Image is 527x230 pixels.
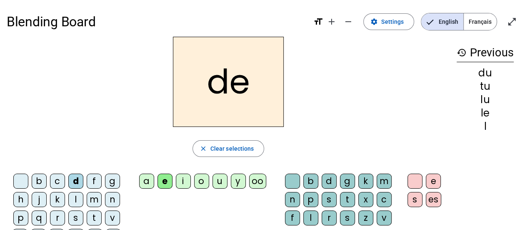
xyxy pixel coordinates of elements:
[231,174,246,189] div: y
[358,174,373,189] div: k
[176,174,191,189] div: i
[303,210,318,225] div: l
[303,174,318,189] div: b
[464,13,497,30] span: Français
[13,210,28,225] div: p
[323,13,340,30] button: Increase font size
[426,192,441,207] div: es
[358,210,373,225] div: z
[457,81,514,91] div: tu
[68,174,83,189] div: d
[457,48,467,58] mat-icon: history
[173,37,284,127] h2: de
[32,174,47,189] div: b
[370,18,378,25] mat-icon: settings
[139,174,154,189] div: a
[285,210,300,225] div: f
[358,192,373,207] div: x
[68,210,83,225] div: s
[13,192,28,207] div: h
[327,17,337,27] mat-icon: add
[105,192,120,207] div: n
[50,192,65,207] div: k
[407,192,422,207] div: s
[249,174,266,189] div: oo
[87,210,102,225] div: t
[322,192,337,207] div: s
[68,192,83,207] div: l
[210,144,254,154] span: Clear selections
[157,174,172,189] div: e
[32,210,47,225] div: q
[7,8,307,35] h1: Blending Board
[50,210,65,225] div: r
[457,121,514,131] div: l
[426,174,441,189] div: e
[32,192,47,207] div: j
[313,17,323,27] mat-icon: format_size
[457,108,514,118] div: le
[105,210,120,225] div: v
[377,192,392,207] div: c
[303,192,318,207] div: p
[340,192,355,207] div: t
[421,13,497,30] mat-button-toggle-group: Language selection
[200,145,207,152] mat-icon: close
[381,17,404,27] span: Settings
[87,174,102,189] div: f
[322,210,337,225] div: r
[285,192,300,207] div: n
[343,17,353,27] mat-icon: remove
[340,174,355,189] div: g
[105,174,120,189] div: g
[50,174,65,189] div: c
[363,13,414,30] button: Settings
[340,210,355,225] div: s
[507,17,517,27] mat-icon: open_in_full
[504,13,520,30] button: Enter full screen
[322,174,337,189] div: d
[212,174,227,189] div: u
[377,174,392,189] div: m
[421,13,463,30] span: English
[377,210,392,225] div: v
[192,140,265,157] button: Clear selections
[457,43,514,62] h3: Previous
[457,68,514,78] div: du
[87,192,102,207] div: m
[194,174,209,189] div: o
[457,95,514,105] div: lu
[340,13,357,30] button: Decrease font size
